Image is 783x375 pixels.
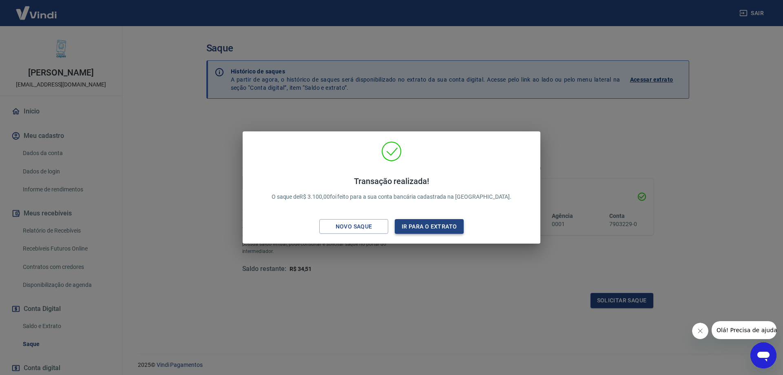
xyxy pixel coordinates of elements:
[750,342,776,368] iframe: Botão para abrir a janela de mensagens
[692,323,708,339] iframe: Fechar mensagem
[272,176,512,186] h4: Transação realizada!
[712,321,776,339] iframe: Mensagem da empresa
[5,6,69,12] span: Olá! Precisa de ajuda?
[326,222,382,232] div: Novo saque
[272,176,512,201] p: O saque de R$ 3.100,00 foi feito para a sua conta bancária cadastrada na [GEOGRAPHIC_DATA].
[395,219,464,234] button: Ir para o extrato
[319,219,388,234] button: Novo saque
